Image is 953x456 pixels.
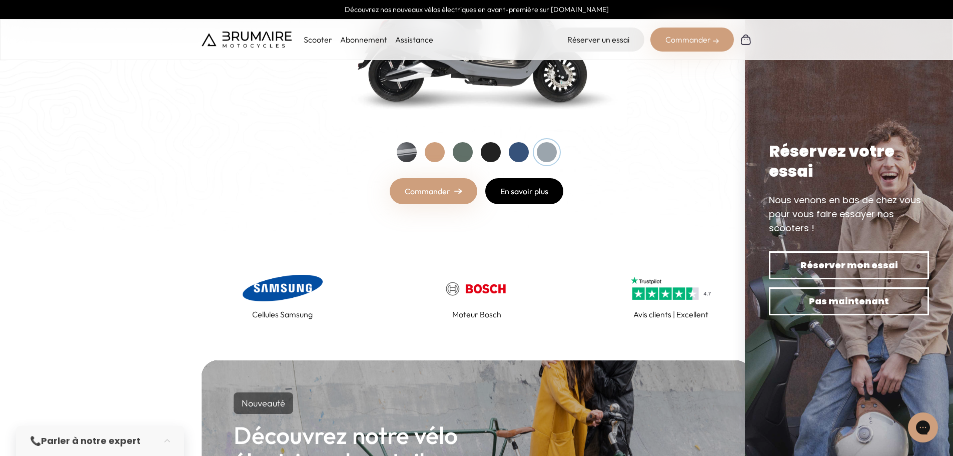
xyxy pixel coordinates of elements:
p: Cellules Samsung [252,308,313,320]
p: Scooter [304,34,332,46]
img: Brumaire Motocycles [202,32,292,48]
a: En savoir plus [485,178,563,204]
img: Panier [740,34,752,46]
a: Abonnement [340,35,387,45]
p: Nouveauté [234,392,293,414]
a: Réserver un essai [552,28,644,52]
a: Assistance [395,35,433,45]
a: Commander [390,178,477,204]
img: right-arrow-2.png [713,38,719,44]
iframe: Gorgias live chat messenger [903,409,943,446]
p: Avis clients | Excellent [633,308,708,320]
a: Cellules Samsung [202,272,364,320]
div: Commander [650,28,734,52]
img: right-arrow.png [454,188,462,194]
p: Moteur Bosch [452,308,501,320]
a: Moteur Bosch [396,272,558,320]
a: Avis clients | Excellent [590,272,752,320]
